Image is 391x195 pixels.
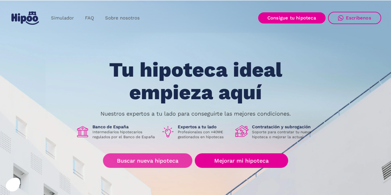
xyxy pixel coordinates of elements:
a: Sobre nosotros [100,12,145,24]
h1: Expertos a tu lado [178,124,230,129]
p: Intermediarios hipotecarios regulados por el Banco de España [92,129,156,139]
a: Escríbenos [328,12,381,24]
h1: Banco de España [92,124,156,129]
a: Mejorar mi hipoteca [195,153,288,168]
p: Profesionales con +40M€ gestionados en hipotecas [178,129,230,139]
a: Simulador [45,12,79,24]
p: Nuestros expertos a tu lado para conseguirte las mejores condiciones. [100,111,291,116]
a: FAQ [79,12,100,24]
a: Buscar nueva hipoteca [103,153,192,168]
p: Soporte para contratar tu nueva hipoteca o mejorar la actual [252,129,316,139]
a: home [10,9,40,27]
h1: Contratación y subrogación [252,124,316,129]
a: Consigue tu hipoteca [258,12,325,23]
h1: Tu hipoteca ideal empieza aquí [78,59,312,104]
div: Escríbenos [346,15,371,21]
